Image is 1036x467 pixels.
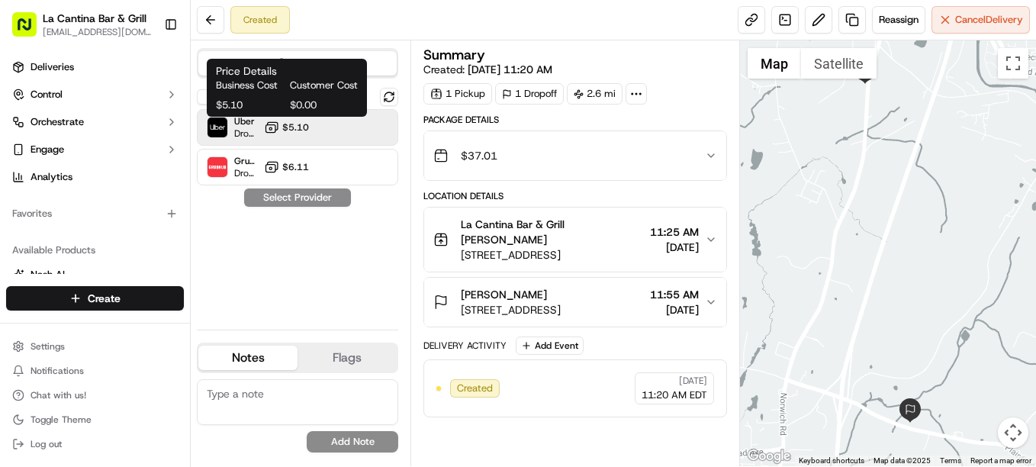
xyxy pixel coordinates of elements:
span: Uber [234,115,258,127]
span: Reassign [879,13,919,27]
img: 1736555255976-a54dd68f-1ca7-489b-9aae-adbdc363a1c4 [31,237,43,250]
button: Notifications [6,360,184,382]
span: • [127,278,132,290]
button: $37.01 [424,131,726,180]
span: Map data ©2025 [874,456,931,465]
span: $37.01 [461,148,497,163]
a: Deliveries [6,55,184,79]
span: Chat with us! [31,389,86,401]
span: Deliveries [31,60,74,74]
button: La Cantina Bar & Grill [PERSON_NAME][STREET_ADDRESS]11:25 AM[DATE] [424,208,726,272]
button: Notes [198,346,298,370]
span: [DATE] [650,240,699,255]
div: Package Details [423,114,727,126]
span: 11:20 AM EDT [642,388,707,402]
a: Report a map error [970,456,1031,465]
img: Regen Pajulas [15,222,40,246]
button: Orchestrate [6,110,184,134]
a: Open this area in Google Maps (opens a new window) [744,446,794,466]
span: Nash AI [31,268,65,282]
span: [STREET_ADDRESS] [461,302,561,317]
button: Nash AI [6,262,184,287]
span: Settings [31,340,65,353]
button: Map camera controls [998,417,1028,448]
button: [EMAIL_ADDRESS][DOMAIN_NAME] [43,26,152,38]
a: Terms (opens in new tab) [940,456,961,465]
button: Show satellite imagery [801,48,877,79]
div: 2.6 mi [567,83,623,105]
span: Created: [423,62,552,77]
img: Masood Aslam [15,263,40,288]
span: Notifications [31,365,84,377]
a: Nash AI [12,268,178,282]
button: Create [6,286,184,311]
p: Welcome 👋 [15,61,278,85]
span: [PERSON_NAME] [461,287,547,302]
button: Control [6,82,184,107]
a: 📗Knowledge Base [9,335,123,362]
h3: Summary [423,48,485,62]
span: $6.11 [282,161,309,173]
span: [STREET_ADDRESS] [461,247,644,262]
button: La Cantina Bar & Grill[EMAIL_ADDRESS][DOMAIN_NAME] [6,6,158,43]
span: API Documentation [144,341,245,356]
span: [DATE] [123,237,154,249]
span: [DATE] [650,302,699,317]
button: Log out [6,433,184,455]
img: Grubhub [208,157,227,177]
button: Quotes [198,51,397,76]
div: 1 Pickup [423,83,492,105]
span: Control [31,88,63,101]
span: Orchestrate [31,115,84,129]
span: Dropoff ETA 26 minutes [234,127,258,140]
span: 11:25 AM [650,224,699,240]
button: Engage [6,137,184,162]
img: 9188753566659_6852d8bf1fb38e338040_72.png [32,146,60,173]
div: Location Details [423,190,727,202]
span: Created [457,382,493,395]
span: Dropoff ETA 23 minutes [234,167,258,179]
button: Toggle Theme [6,409,184,430]
span: Cancel Delivery [955,13,1023,27]
img: 1736555255976-a54dd68f-1ca7-489b-9aae-adbdc363a1c4 [15,146,43,173]
div: Delivery Activity [423,340,507,352]
span: La Cantina Bar & Grill [PERSON_NAME] [461,217,644,247]
span: Toggle Theme [31,414,92,426]
img: Nash [15,15,46,46]
a: Powered byPylon [108,353,185,366]
button: Add Event [516,337,584,355]
span: [DATE] 11:20 AM [468,63,552,76]
div: 📗 [15,343,27,355]
div: We're available if you need us! [69,161,210,173]
a: Analytics [6,165,184,189]
img: 1736555255976-a54dd68f-1ca7-489b-9aae-adbdc363a1c4 [31,279,43,291]
button: $5.10 [264,120,309,135]
div: 1 Dropoff [495,83,564,105]
span: • [114,237,120,249]
span: Log out [31,438,62,450]
span: $5.10 [216,98,284,112]
span: [DATE] [679,375,707,387]
div: Past conversations [15,198,102,211]
button: Chat with us! [6,385,184,406]
button: See all [236,195,278,214]
button: La Cantina Bar & Grill [43,11,146,26]
div: Start new chat [69,146,250,161]
button: Flags [298,346,397,370]
span: Create [88,291,121,306]
input: Got a question? Start typing here... [40,98,275,114]
img: Google [744,446,794,466]
span: 11:55 AM [650,287,699,302]
button: Reassign [872,6,925,34]
span: $0.00 [290,98,358,112]
span: Customer Cost [290,79,358,92]
button: CancelDelivery [931,6,1030,34]
div: Favorites [6,201,184,226]
span: [DATE] [135,278,166,290]
button: Show street map [748,48,801,79]
button: [PERSON_NAME][STREET_ADDRESS]11:55 AM[DATE] [424,278,726,327]
span: Regen Pajulas [47,237,111,249]
button: Start new chat [259,150,278,169]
